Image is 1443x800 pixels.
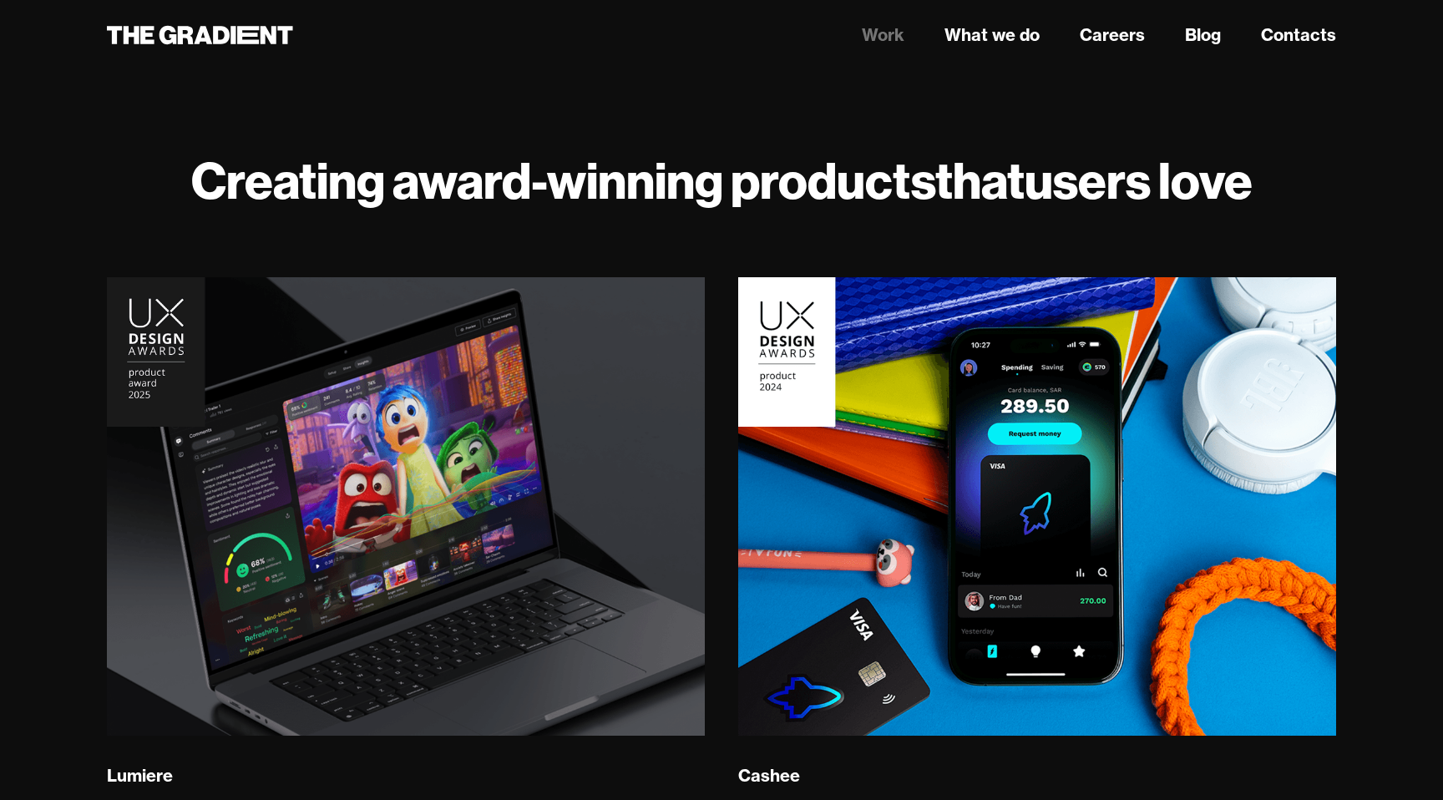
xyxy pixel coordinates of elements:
[944,23,1040,48] a: What we do
[1185,23,1221,48] a: Blog
[1080,23,1145,48] a: Careers
[862,23,904,48] a: Work
[935,149,1025,212] strong: that
[738,765,800,787] div: Cashee
[1261,23,1336,48] a: Contacts
[107,765,173,787] div: Lumiere
[107,150,1336,210] h1: Creating award-winning products users love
